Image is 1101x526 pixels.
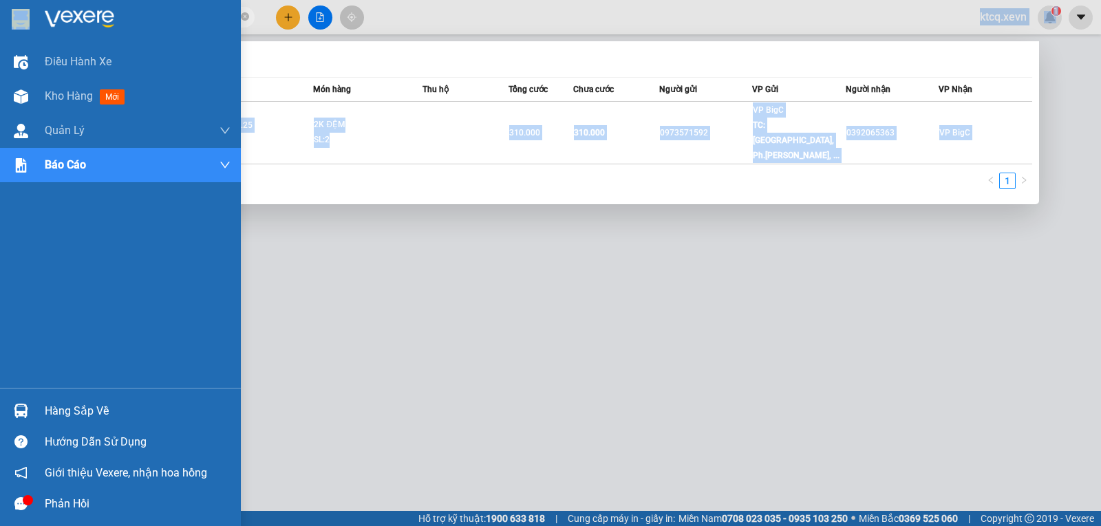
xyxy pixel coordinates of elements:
div: Hàng sắp về [45,401,231,421]
img: solution-icon [14,158,28,173]
li: Next Page [1016,173,1032,189]
span: left [987,176,995,184]
div: Hướng dẫn sử dụng [45,432,231,452]
div: 2K ĐỆM [314,118,417,133]
span: down [220,125,231,136]
span: Giới thiệu Vexere, nhận hoa hồng [45,464,207,481]
span: notification [14,466,28,479]
li: Previous Page [983,173,999,189]
div: 0973571592 [660,126,752,140]
span: message [14,497,28,510]
span: Thu hộ [423,85,449,94]
span: 310.000 [574,128,605,138]
span: close-circle [241,11,249,24]
img: warehouse-icon [14,404,28,418]
span: Báo cáo [45,156,86,173]
span: right [1020,176,1028,184]
span: VP Gửi [752,85,778,94]
span: Tổng cước [509,85,548,94]
span: Người gửi [659,85,697,94]
span: mới [100,89,125,105]
div: 0392065363 [846,126,939,140]
img: warehouse-icon [14,55,28,69]
div: Phản hồi [45,494,231,514]
span: Người nhận [846,85,890,94]
img: logo-vxr [12,9,30,30]
span: VP BigC [753,105,784,115]
a: 1 [1000,173,1015,188]
span: TC: [GEOGRAPHIC_DATA], Ph.[PERSON_NAME], ... [753,120,840,160]
li: 1 [999,173,1016,189]
span: Quản Lý [45,122,85,139]
span: VP Nhận [939,85,972,94]
span: Điều hành xe [45,53,111,70]
img: warehouse-icon [14,124,28,138]
span: close-circle [241,12,249,21]
span: question-circle [14,435,28,448]
button: right [1016,173,1032,189]
span: 310.000 [509,128,540,138]
span: Món hàng [313,85,351,94]
span: Kho hàng [45,89,93,102]
img: warehouse-icon [14,89,28,104]
div: SL: 2 [314,133,417,148]
button: left [983,173,999,189]
span: VP BigC [939,128,970,138]
span: down [220,160,231,171]
span: Chưa cước [573,85,614,94]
